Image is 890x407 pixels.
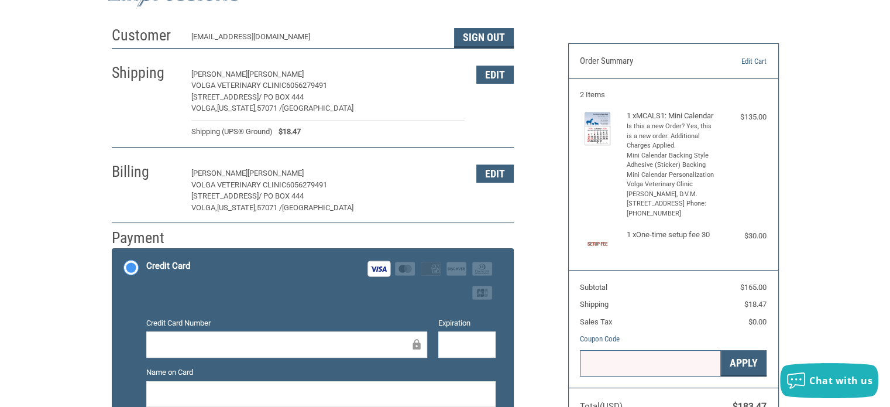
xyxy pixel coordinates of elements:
[580,350,721,377] input: Gift Certificate or Coupon Code
[112,228,180,248] h2: Payment
[580,300,609,309] span: Shipping
[748,317,767,326] span: $0.00
[146,367,496,378] label: Name on Card
[580,317,612,326] span: Sales Tax
[191,126,273,138] span: Shipping (UPS® Ground)
[580,90,767,100] h3: 2 Items
[627,230,717,240] h4: 1 x One-time setup fee 30
[720,111,767,123] div: $135.00
[112,26,180,45] h2: Customer
[248,169,304,177] span: [PERSON_NAME]
[286,81,327,90] span: 6056279491
[257,203,282,212] span: 57071 /
[259,93,304,101] span: / PO BOX 444
[217,104,257,112] span: [US_STATE],
[627,122,717,151] li: Is this a new Order? Yes, this is a new order. Additional Charges Applied.
[191,31,442,48] div: [EMAIL_ADDRESS][DOMAIN_NAME]
[282,104,353,112] span: [GEOGRAPHIC_DATA]
[248,70,304,78] span: [PERSON_NAME]
[112,162,180,182] h2: Billing
[476,165,514,183] button: Edit
[191,81,286,90] span: VOLGA VETERINARY CLINIC
[454,28,514,48] button: Sign Out
[627,151,717,170] li: Mini Calendar Backing Style Adhesive (Sticker) Backing
[627,170,717,219] li: Mini Calendar Personalization Volga Veterinary Clinic [PERSON_NAME], D.V.M. [STREET_ADDRESS] Phon...
[191,104,217,112] span: VOLGA,
[476,66,514,84] button: Edit
[580,283,607,292] span: Subtotal
[191,203,217,212] span: VOLGA,
[146,317,427,329] label: Credit Card Number
[627,111,717,121] h4: 1 x MCALS1: Mini Calendar
[809,374,872,387] span: Chat with us
[112,63,180,83] h2: Shipping
[286,180,327,189] span: 6056279491
[721,350,767,377] button: Apply
[191,169,248,177] span: [PERSON_NAME]
[191,180,286,189] span: VOLGA VETERINARY CLINIC
[273,126,301,138] span: $18.47
[259,191,304,200] span: / PO BOX 444
[191,70,248,78] span: [PERSON_NAME]
[438,317,496,329] label: Expiration
[780,363,878,398] button: Chat with us
[740,283,767,292] span: $165.00
[217,203,257,212] span: [US_STATE],
[146,256,190,276] div: Credit Card
[720,230,767,242] div: $30.00
[191,93,259,101] span: [STREET_ADDRESS]
[257,104,282,112] span: 57071 /
[744,300,767,309] span: $18.47
[580,56,707,67] h3: Order Summary
[580,334,620,343] a: Coupon Code
[191,191,259,200] span: [STREET_ADDRESS]
[707,56,767,67] a: Edit Cart
[282,203,353,212] span: [GEOGRAPHIC_DATA]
